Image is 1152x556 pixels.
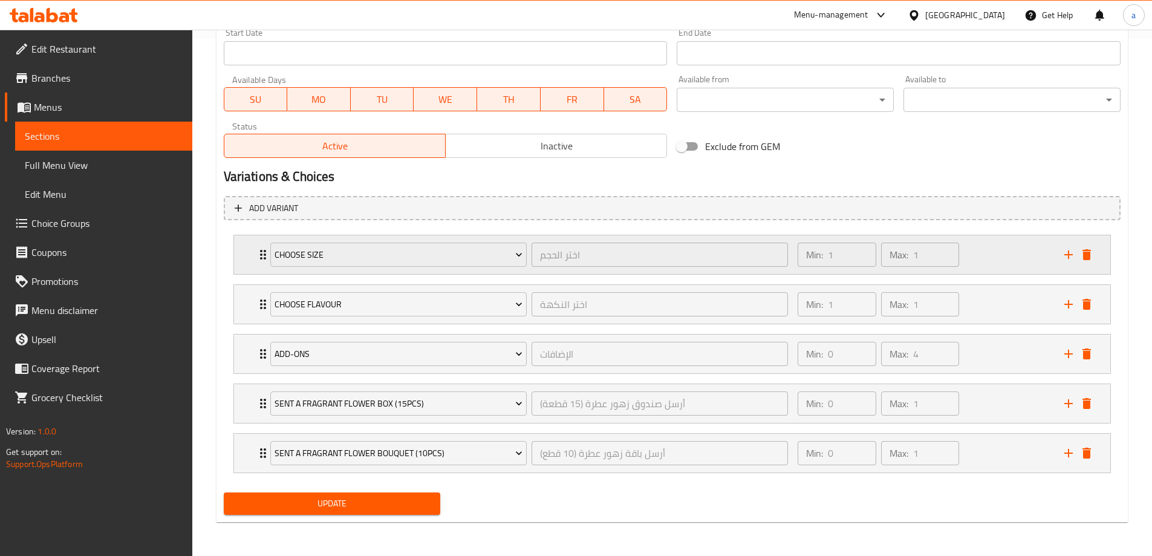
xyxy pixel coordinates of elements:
[1078,295,1096,313] button: delete
[234,384,1110,423] div: Expand
[482,91,536,108] span: TH
[31,332,183,347] span: Upsell
[1059,345,1078,363] button: add
[1059,444,1078,462] button: add
[451,137,662,155] span: Inactive
[224,280,1121,329] li: Expand
[234,285,1110,324] div: Expand
[234,434,1110,473] div: Expand
[224,230,1121,280] li: Expand
[541,87,604,111] button: FR
[609,91,663,108] span: SA
[414,87,477,111] button: WE
[5,209,192,238] a: Choice Groups
[31,390,183,405] span: Grocery Checklist
[25,129,183,143] span: Sections
[806,297,823,312] p: Min:
[270,243,527,267] button: Choose Size
[5,383,192,412] a: Grocery Checklist
[25,158,183,172] span: Full Menu View
[5,64,192,93] a: Branches
[25,187,183,201] span: Edit Menu
[31,216,183,231] span: Choice Groups
[31,71,183,85] span: Branches
[224,379,1121,428] li: Expand
[224,428,1121,478] li: Expand
[1078,394,1096,413] button: delete
[270,391,527,416] button: Sent a Fragrant Flower Box (15Pcs)
[275,446,522,461] span: Sent a Fragrant Flower Bouquet (10Pcs)
[677,88,894,112] div: ​
[234,335,1110,373] div: Expand
[270,441,527,465] button: Sent a Fragrant Flower Bouquet (10Pcs)
[1078,444,1096,462] button: delete
[890,297,908,312] p: Max:
[31,245,183,260] span: Coupons
[31,361,183,376] span: Coverage Report
[5,325,192,354] a: Upsell
[890,446,908,460] p: Max:
[31,274,183,289] span: Promotions
[270,292,527,316] button: Choose Flavour
[477,87,541,111] button: TH
[224,196,1121,221] button: Add variant
[890,347,908,361] p: Max:
[794,8,868,22] div: Menu-management
[249,201,298,216] span: Add variant
[15,122,192,151] a: Sections
[233,496,431,511] span: Update
[925,8,1005,22] div: [GEOGRAPHIC_DATA]
[287,87,351,111] button: MO
[806,347,823,361] p: Min:
[356,91,409,108] span: TU
[604,87,668,111] button: SA
[445,134,667,158] button: Inactive
[6,456,83,472] a: Support.OpsPlatform
[31,42,183,56] span: Edit Restaurant
[1059,394,1078,413] button: add
[275,247,522,263] span: Choose Size
[5,354,192,383] a: Coverage Report
[5,93,192,122] a: Menus
[545,91,599,108] span: FR
[418,91,472,108] span: WE
[903,88,1121,112] div: ​
[1078,246,1096,264] button: delete
[275,396,522,411] span: Sent a Fragrant Flower Box (15Pcs)
[1059,246,1078,264] button: add
[234,235,1110,274] div: Expand
[6,444,62,460] span: Get support on:
[292,91,346,108] span: MO
[5,296,192,325] a: Menu disclaimer
[15,151,192,180] a: Full Menu View
[229,137,441,155] span: Active
[224,87,288,111] button: SU
[270,342,527,366] button: Add-ons
[224,134,446,158] button: Active
[705,139,780,154] span: Exclude from GEM
[5,267,192,296] a: Promotions
[1059,295,1078,313] button: add
[1078,345,1096,363] button: delete
[37,424,56,439] span: 1.0.0
[275,297,522,312] span: Choose Flavour
[351,87,414,111] button: TU
[1131,8,1136,22] span: a
[15,180,192,209] a: Edit Menu
[806,396,823,411] p: Min:
[6,424,36,439] span: Version:
[5,238,192,267] a: Coupons
[224,168,1121,186] h2: Variations & Choices
[229,91,283,108] span: SU
[806,247,823,262] p: Min:
[224,329,1121,379] li: Expand
[275,347,522,362] span: Add-ons
[806,446,823,460] p: Min:
[31,303,183,318] span: Menu disclaimer
[890,247,908,262] p: Max:
[890,396,908,411] p: Max:
[34,100,183,114] span: Menus
[5,34,192,64] a: Edit Restaurant
[224,492,441,515] button: Update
